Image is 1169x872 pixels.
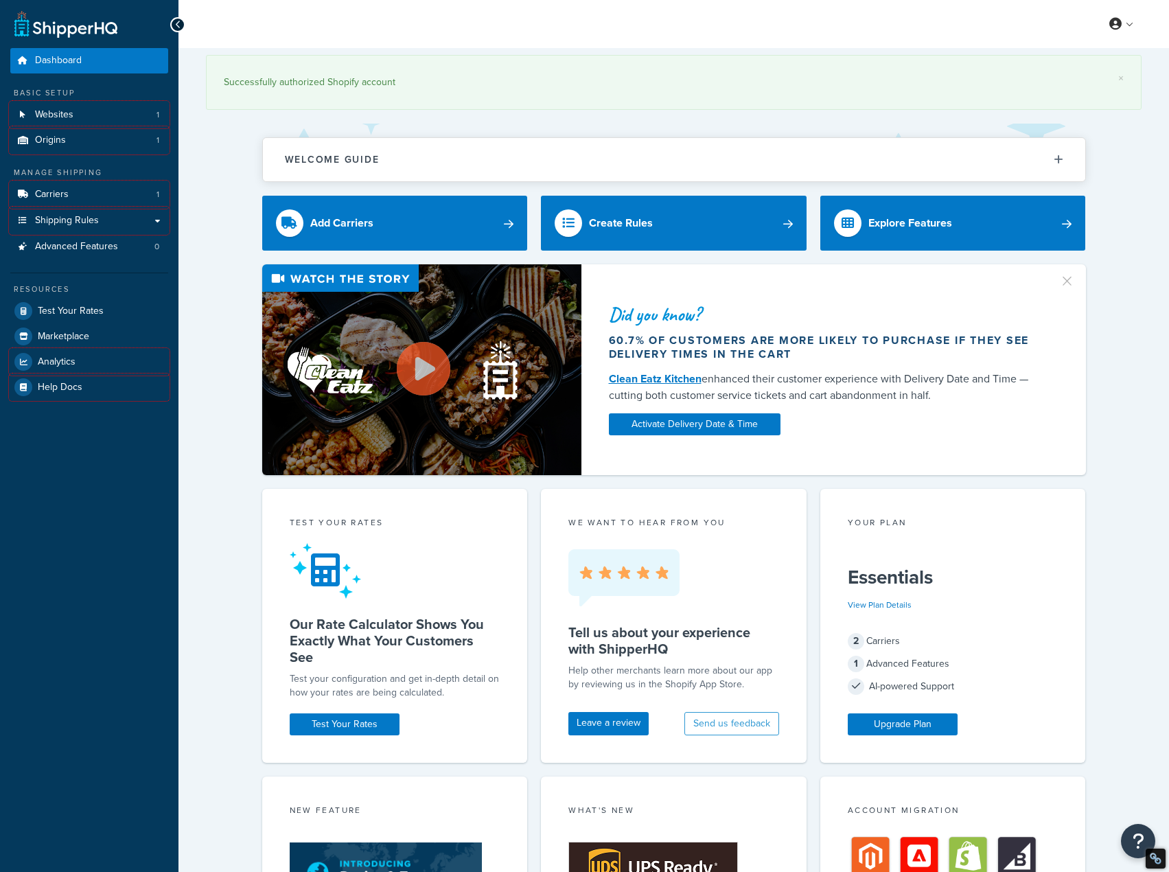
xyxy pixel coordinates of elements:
span: 1 [157,189,159,200]
div: Basic Setup [10,87,168,99]
h5: Our Rate Calculator Shows You Exactly What Your Customers See [290,616,500,665]
span: Shipping Rules [35,215,99,227]
div: Add Carriers [310,214,373,233]
span: Test Your Rates [38,306,104,317]
li: Advanced Features [10,234,168,260]
div: Advanced Features [848,654,1058,674]
div: Successfully authorized Shopify account [224,73,1124,92]
a: Shipping Rules [10,208,168,233]
div: Your Plan [848,516,1058,532]
a: Add Carriers [262,196,528,251]
a: Dashboard [10,48,168,73]
li: Origins [10,128,168,153]
span: 1 [848,656,864,672]
span: Dashboard [35,55,82,67]
a: Clean Eatz Kitchen [609,371,702,387]
li: Carriers [10,182,168,207]
div: Account Migration [848,804,1058,820]
span: Marketplace [38,331,89,343]
span: 1 [157,135,159,146]
a: Advanced Features0 [10,234,168,260]
a: View Plan Details [848,599,912,611]
p: Help other merchants learn more about our app by reviewing us in the Shopify App Store. [568,664,779,691]
div: Create Rules [589,214,653,233]
button: Send us feedback [684,712,779,735]
a: Carriers1 [10,182,168,207]
a: Websites1 [10,102,168,128]
a: Activate Delivery Date & Time [609,413,780,435]
h5: Essentials [848,566,1058,588]
span: 1 [157,109,159,121]
div: 60.7% of customers are more likely to purchase if they see delivery times in the cart [609,334,1043,361]
a: Leave a review [568,712,649,735]
div: Explore Features [868,214,952,233]
img: Video thumbnail [262,264,581,475]
div: AI-powered Support [848,677,1058,696]
span: Advanced Features [35,241,118,253]
div: Carriers [848,632,1058,651]
h2: Welcome Guide [285,154,380,165]
span: Help Docs [38,382,82,393]
p: we want to hear from you [568,516,779,529]
button: Open Resource Center [1121,824,1155,858]
span: Origins [35,135,66,146]
div: Test your rates [290,516,500,532]
a: Analytics [10,349,168,374]
a: Marketplace [10,324,168,349]
a: × [1118,73,1124,84]
div: What's New [568,804,779,820]
div: Did you know? [609,305,1043,324]
div: Manage Shipping [10,167,168,179]
div: enhanced their customer experience with Delivery Date and Time — cutting both customer service ti... [609,371,1043,404]
a: Explore Features [820,196,1086,251]
span: Carriers [35,189,69,200]
a: Upgrade Plan [848,713,958,735]
button: Welcome Guide [263,138,1085,181]
div: New Feature [290,804,500,820]
div: Test your configuration and get in-depth detail on how your rates are being calculated. [290,672,500,700]
a: Test Your Rates [290,713,400,735]
a: Create Rules [541,196,807,251]
span: Analytics [38,356,76,368]
div: Resources [10,284,168,295]
span: Websites [35,109,73,121]
span: 0 [154,241,159,253]
li: Websites [10,102,168,128]
span: 2 [848,633,864,650]
a: Test Your Rates [10,299,168,323]
h5: Tell us about your experience with ShipperHQ [568,624,779,657]
a: Help Docs [10,375,168,400]
a: Origins1 [10,128,168,153]
div: Restore Info Box &#10;&#10;NoFollow Info:&#10; META-Robots NoFollow: &#09;true&#10; META-Robots N... [1149,852,1162,865]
